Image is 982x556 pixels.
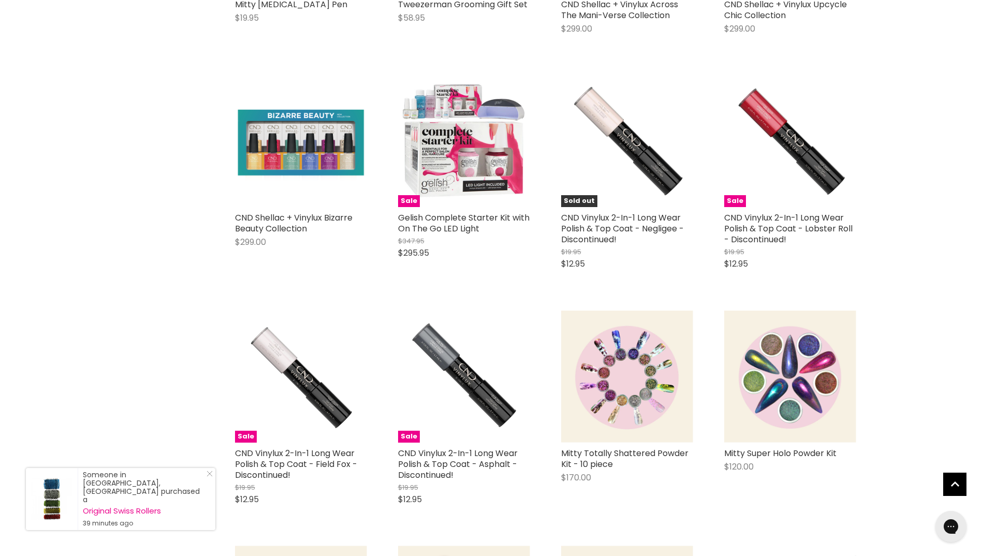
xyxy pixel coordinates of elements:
img: CND Vinylux 2-In-1 Long Wear Polish & Top Coat - Asphalt - Discontinued! [398,311,530,443]
span: $347.95 [398,236,424,246]
span: $19.95 [235,12,259,24]
span: $299.00 [724,23,755,35]
span: Sale [398,195,420,207]
span: Sale [398,431,420,443]
span: $19.95 [235,482,255,492]
a: CND Vinylux 2-In-1 Long Wear Polish & Top Coat - Asphalt - Discontinued! [398,447,518,481]
a: Mitty Super Holo Powder Kit [724,447,837,459]
span: $19.95 [724,247,744,257]
span: Sold out [561,195,597,207]
img: CND Vinylux 2-In-1 Long Wear Polish & Top Coat - Field Fox - Discontinued! [235,311,367,443]
span: $12.95 [724,258,748,270]
a: Gelish Complete Starter Kit with On The Go LED Light [398,212,530,235]
small: 39 minutes ago [83,519,205,528]
a: CND Vinylux 2-In-1 Long Wear Polish & Top Coat - Field Fox - Discontinued! [235,447,357,481]
span: $12.95 [235,493,259,505]
div: Someone in [GEOGRAPHIC_DATA], [GEOGRAPHIC_DATA] purchased a [83,471,205,528]
a: CND Vinylux 2-In-1 Long Wear Polish & Top Coat - Asphalt - Discontinued!Sale [398,311,530,443]
a: Mitty Totally Shattered Powder Kit - 10 piece [561,447,688,470]
img: Gelish Complete Starter Kit with On The Go LED Light [398,76,530,207]
span: $120.00 [724,461,754,473]
span: $19.95 [561,247,581,257]
a: CND Vinylux 2-In-1 Long Wear Polish & Top Coat - Lobster Roll - Discontinued! [724,212,853,245]
a: CND Vinylux 2-In-1 Long Wear Polish & Top Coat - Negligee - Discontinued!Sold out [561,75,693,207]
span: $58.95 [398,12,425,24]
iframe: Gorgias live chat messenger [930,507,972,546]
img: Mitty Super Holo Powder Kit [724,311,856,443]
span: $170.00 [561,472,591,484]
a: Original Swiss Rollers [83,507,205,515]
a: CND Vinylux 2-In-1 Long Wear Polish & Top Coat - Lobster Roll - Discontinued!Sale [724,75,856,207]
span: $295.95 [398,247,429,259]
a: CND Vinylux 2-In-1 Long Wear Polish & Top Coat - Negligee - Discontinued! [561,212,684,245]
span: Sale [235,431,257,443]
img: CND Vinylux 2-In-1 Long Wear Polish & Top Coat - Negligee - Discontinued! [561,75,693,207]
img: Mitty Totally Shattered Powder Kit - 10 piece [561,311,693,443]
a: CND Shellac + Vinylux Bizarre Beauty Collection [235,212,353,235]
a: Close Notification [202,471,213,481]
span: Sale [724,195,746,207]
a: Gelish Complete Starter Kit with On The Go LED LightSale [398,75,530,207]
span: $12.95 [561,258,585,270]
span: $299.00 [561,23,592,35]
a: Visit product page [26,468,78,530]
svg: Close Icon [207,471,213,477]
a: CND Vinylux 2-In-1 Long Wear Polish & Top Coat - Field Fox - Discontinued!Sale [235,311,367,443]
img: CND Shellac + Vinylux Bizarre Beauty Collection [235,75,367,207]
span: $19.95 [398,482,418,492]
span: $12.95 [398,493,422,505]
span: $299.00 [235,236,266,248]
img: CND Vinylux 2-In-1 Long Wear Polish & Top Coat - Lobster Roll - Discontinued! [724,75,856,207]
